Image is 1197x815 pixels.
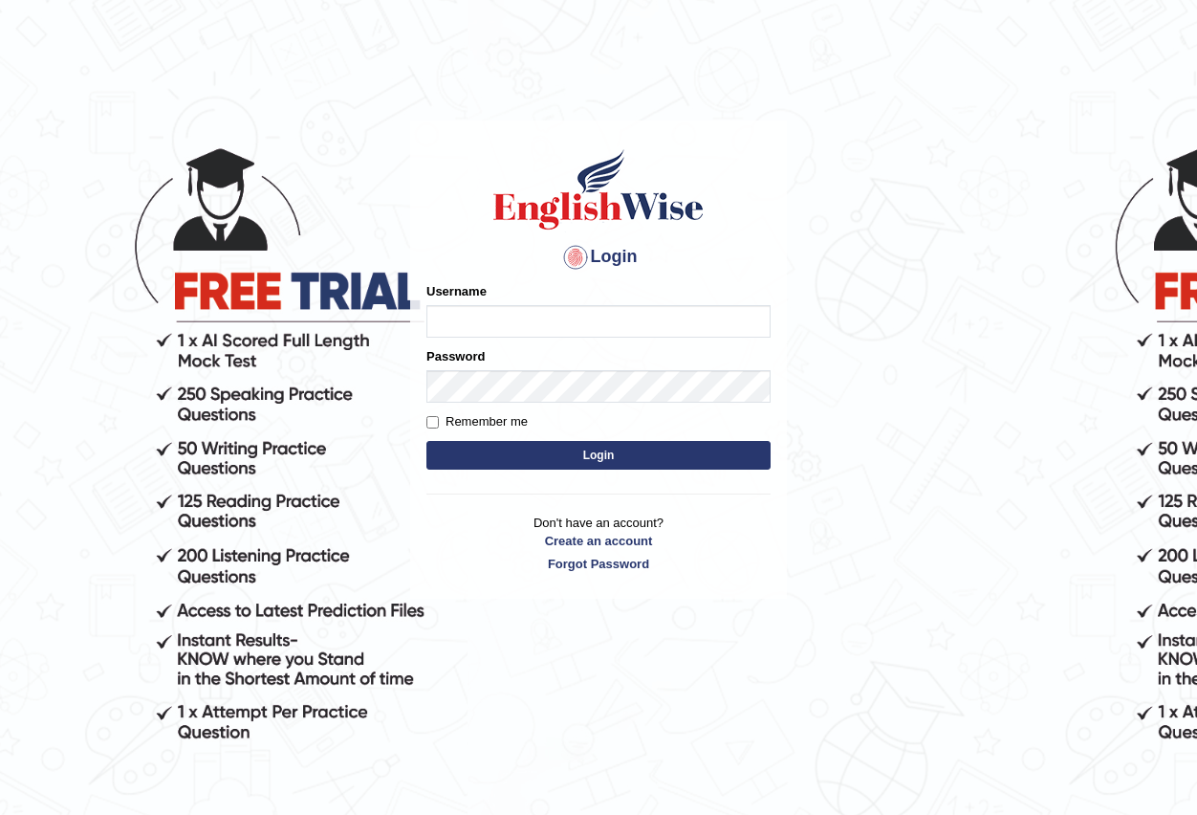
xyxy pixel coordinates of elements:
[426,416,439,429] input: Remember me
[426,555,771,573] a: Forgot Password
[426,282,487,300] label: Username
[426,412,528,431] label: Remember me
[426,441,771,470] button: Login
[426,242,771,273] h4: Login
[426,532,771,550] a: Create an account
[490,146,707,232] img: Logo of English Wise sign in for intelligent practice with AI
[426,514,771,573] p: Don't have an account?
[426,347,485,365] label: Password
